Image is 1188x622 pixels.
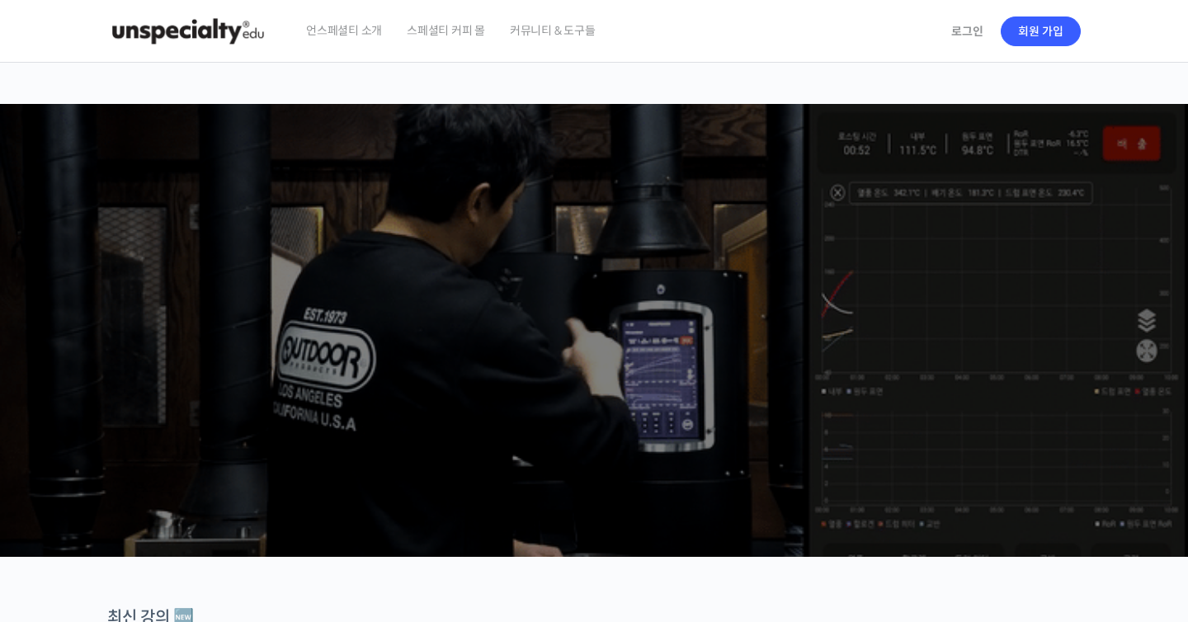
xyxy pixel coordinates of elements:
[16,252,1171,336] p: [PERSON_NAME]을 다하는 당신을 위해, 최고와 함께 만든 커피 클래스
[941,12,993,50] a: 로그인
[1001,16,1081,46] a: 회원 가입
[16,343,1171,366] p: 시간과 장소에 구애받지 않고, 검증된 커리큘럼으로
